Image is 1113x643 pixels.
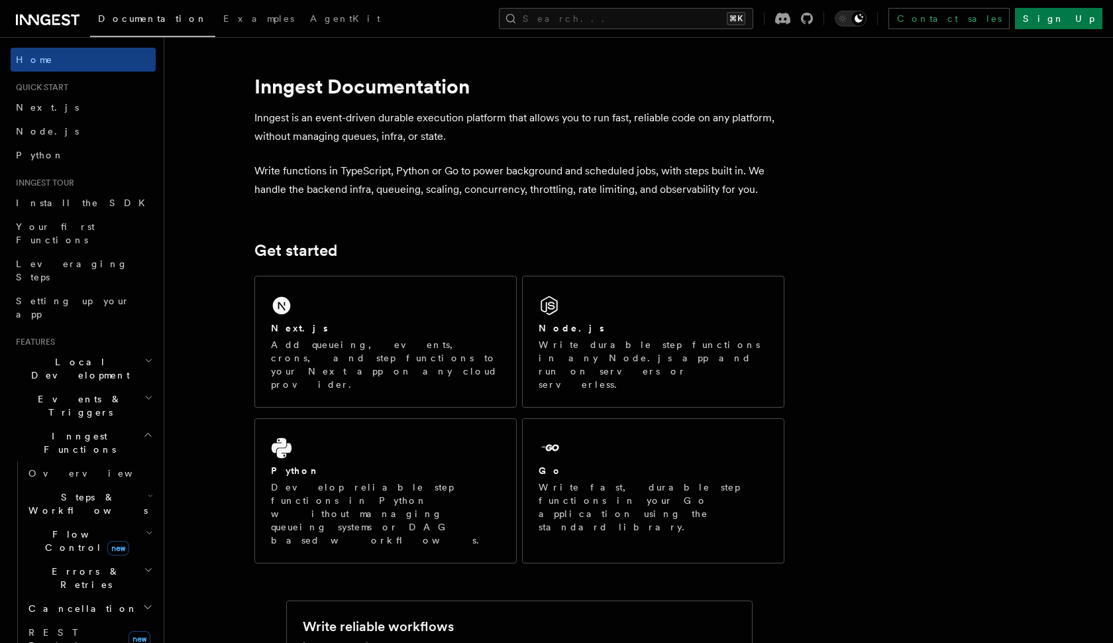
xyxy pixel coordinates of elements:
[23,461,156,485] a: Overview
[11,143,156,167] a: Python
[16,296,130,320] span: Setting up your app
[310,13,380,24] span: AgentKit
[271,481,500,547] p: Develop reliable step functions in Python without managing queueing systems or DAG based workflows.
[11,48,156,72] a: Home
[23,522,156,559] button: Flow Controlnew
[11,119,156,143] a: Node.js
[254,109,784,146] p: Inngest is an event-driven durable execution platform that allows you to run fast, reliable code ...
[835,11,867,27] button: Toggle dark mode
[16,102,79,113] span: Next.js
[539,321,604,335] h2: Node.js
[539,464,562,477] h2: Go
[11,350,156,387] button: Local Development
[98,13,207,24] span: Documentation
[16,259,128,282] span: Leveraging Steps
[11,215,156,252] a: Your first Functions
[223,13,294,24] span: Examples
[11,430,143,456] span: Inngest Functions
[23,565,144,591] span: Errors & Retries
[888,8,1010,29] a: Contact sales
[254,74,784,98] h1: Inngest Documentation
[499,8,753,29] button: Search...⌘K
[254,162,784,199] p: Write functions in TypeScript, Python or Go to power background and scheduled jobs, with steps bu...
[271,321,328,335] h2: Next.js
[16,150,64,160] span: Python
[23,528,146,554] span: Flow Control
[107,541,129,555] span: new
[11,191,156,215] a: Install the SDK
[11,424,156,461] button: Inngest Functions
[11,355,144,382] span: Local Development
[271,464,320,477] h2: Python
[254,418,517,563] a: PythonDevelop reliable step functions in Python without managing queueing systems or DAG based wo...
[1015,8,1102,29] a: Sign Up
[11,82,68,93] span: Quick start
[11,95,156,119] a: Next.js
[254,276,517,408] a: Next.jsAdd queueing, events, crons, and step functions to your Next app on any cloud provider.
[11,178,74,188] span: Inngest tour
[23,597,156,620] button: Cancellation
[271,338,500,391] p: Add queueing, events, crons, and step functions to your Next app on any cloud provider.
[23,602,138,615] span: Cancellation
[28,468,165,479] span: Overview
[23,559,156,597] button: Errors & Retries
[11,392,144,419] span: Events & Triggers
[11,387,156,424] button: Events & Triggers
[254,241,337,260] a: Get started
[16,126,79,137] span: Node.js
[23,491,148,517] span: Steps & Workflows
[23,485,156,522] button: Steps & Workflows
[11,289,156,326] a: Setting up your app
[727,12,745,25] kbd: ⌘K
[16,198,153,208] span: Install the SDK
[90,4,215,37] a: Documentation
[302,4,388,36] a: AgentKit
[11,252,156,289] a: Leveraging Steps
[303,617,454,636] h2: Write reliable workflows
[522,276,784,408] a: Node.jsWrite durable step functions in any Node.js app and run on servers or serverless.
[16,221,95,245] span: Your first Functions
[539,338,768,391] p: Write durable step functions in any Node.js app and run on servers or serverless.
[16,53,53,66] span: Home
[522,418,784,563] a: GoWrite fast, durable step functions in your Go application using the standard library.
[11,337,55,347] span: Features
[215,4,302,36] a: Examples
[539,481,768,534] p: Write fast, durable step functions in your Go application using the standard library.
